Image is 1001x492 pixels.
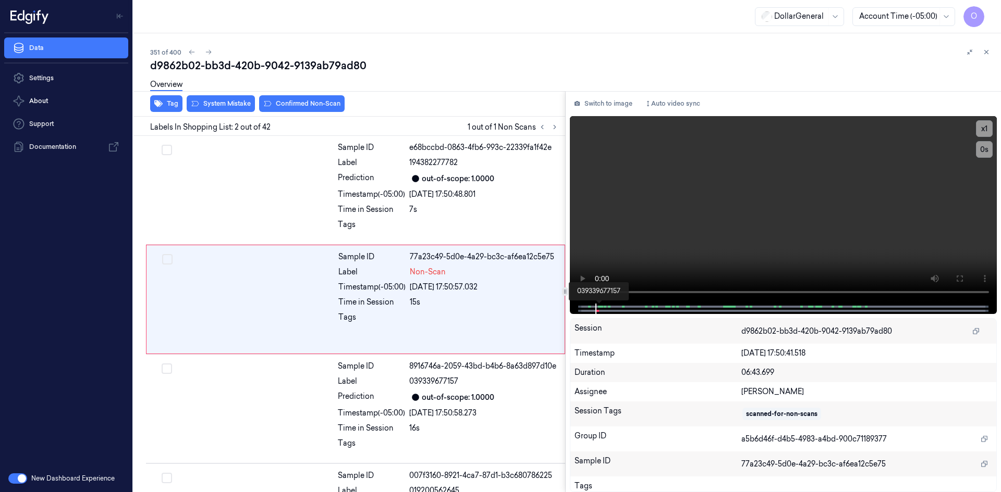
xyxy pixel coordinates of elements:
[338,267,406,277] div: Label
[338,297,406,308] div: Time in Session
[575,386,742,397] div: Assignee
[338,189,405,200] div: Timestamp (-05:00)
[409,189,559,200] div: [DATE] 17:50:48.801
[150,48,181,57] span: 351 of 400
[338,361,405,372] div: Sample ID
[4,136,128,157] a: Documentation
[468,121,561,133] span: 1 out of 1 Non Scans
[338,172,405,185] div: Prediction
[976,141,993,158] button: 0s
[741,367,992,378] div: 06:43.699
[409,361,559,372] div: 8916746a-2059-43bd-b4b6-8a63d897d10e
[338,157,405,168] div: Label
[410,251,558,262] div: 77a23c49-5d0e-4a29-bc3c-af6ea12c5e75
[741,459,886,470] span: 77a23c49-5d0e-4a29-bc3c-af6ea12c5e75
[641,95,704,112] button: Auto video sync
[162,254,173,264] button: Select row
[4,37,128,58] a: Data
[976,120,993,137] button: x1
[162,363,172,374] button: Select row
[575,348,742,359] div: Timestamp
[410,267,446,277] span: Non-Scan
[162,145,172,155] button: Select row
[338,251,406,262] div: Sample ID
[338,219,405,236] div: Tags
[150,79,182,91] a: Overview
[150,95,182,112] button: Tag
[162,473,172,483] button: Select row
[4,113,128,134] a: Support
[338,312,406,329] div: Tags
[338,204,405,215] div: Time in Session
[570,95,637,112] button: Switch to image
[575,431,742,447] div: Group ID
[338,408,405,419] div: Timestamp (-05:00)
[963,6,984,27] button: O
[338,376,405,387] div: Label
[410,297,558,308] div: 15s
[575,406,742,422] div: Session Tags
[410,282,558,293] div: [DATE] 17:50:57.032
[409,470,559,481] div: 007f3160-8921-4ca7-87d1-b3c680786225
[741,386,992,397] div: [PERSON_NAME]
[422,392,494,403] div: out-of-scope: 1.0000
[259,95,345,112] button: Confirmed Non-Scan
[150,58,993,73] div: d9862b02-bb3d-420b-9042-9139ab79ad80
[338,470,405,481] div: Sample ID
[409,408,559,419] div: [DATE] 17:50:58.273
[338,423,405,434] div: Time in Session
[150,122,271,133] span: Labels In Shopping List: 2 out of 42
[409,376,458,387] span: 039339677157
[575,323,742,339] div: Session
[409,142,559,153] div: e68bccbd-0863-4fb6-993c-22339fa1f42e
[409,157,458,168] span: 194382277782
[338,391,405,403] div: Prediction
[338,438,405,455] div: Tags
[187,95,255,112] button: System Mistake
[4,91,128,111] button: About
[409,423,559,434] div: 16s
[4,68,128,89] a: Settings
[338,282,406,293] div: Timestamp (-05:00)
[746,409,817,419] div: scanned-for-non-scans
[409,204,559,215] div: 7s
[741,326,892,337] span: d9862b02-bb3d-420b-9042-9139ab79ad80
[741,348,992,359] div: [DATE] 17:50:41.518
[575,456,742,472] div: Sample ID
[338,142,405,153] div: Sample ID
[112,8,128,24] button: Toggle Navigation
[575,367,742,378] div: Duration
[422,173,494,184] div: out-of-scope: 1.0000
[741,434,887,445] span: a5b6d46f-d4b5-4983-a4bd-900c71189377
